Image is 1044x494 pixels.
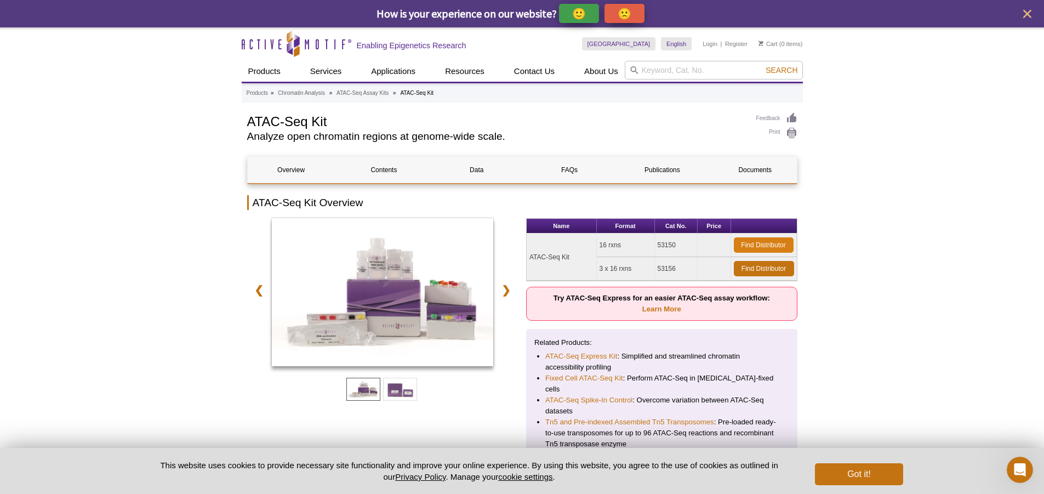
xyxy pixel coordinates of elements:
a: Contact Us [507,61,561,82]
button: close [1020,7,1034,21]
th: Price [698,219,731,234]
a: Register [725,40,748,48]
button: Search [762,65,801,75]
a: Resources [438,61,491,82]
img: Your Cart [758,41,763,46]
h2: Analyze open chromatin regions at genome-wide scale. [247,132,745,141]
a: About Us [578,61,625,82]
li: : Simplified and streamlined chromatin accessibility profiling [545,351,778,373]
a: Publications [619,157,706,183]
li: » [271,90,274,96]
li: » [329,90,333,96]
a: Contents [340,157,427,183]
a: Print [756,127,797,139]
span: Search [766,66,797,75]
td: 53150 [655,234,698,257]
li: » [393,90,396,96]
a: Products [247,88,268,98]
a: Login [703,40,717,48]
iframe: Intercom live chat [1007,457,1033,483]
td: 53156 [655,257,698,281]
input: Keyword, Cat. No. [625,61,803,80]
a: Services [304,61,349,82]
li: : Pre-loaded ready-to-use transposomes for up to 96 ATAC-Seq reactions and recombinant Tn5 transp... [545,417,778,450]
a: Learn More [642,305,681,313]
h2: Enabling Epigenetics Research [357,41,466,50]
th: Cat No. [655,219,698,234]
a: FAQs [526,157,613,183]
a: Fixed Cell ATAC-Seq Kit [545,373,623,384]
a: ❮ [247,277,271,303]
a: ❯ [494,277,518,303]
a: ATAC-Seq Kit [272,218,494,370]
th: Name [527,219,597,234]
td: 16 rxns [597,234,655,257]
li: : Overcome variation between ATAC-Seq datasets [545,395,778,417]
a: Cart [758,40,778,48]
a: Tn5 and Pre-indexed Assembled Tn5 Transposomes [545,417,714,428]
li: ATAC-Seq Kit [400,90,433,96]
h1: ATAC-Seq Kit [247,112,745,129]
a: Products [242,61,287,82]
span: How is your experience on our website? [376,7,557,20]
a: English [661,37,692,50]
img: ATAC-Seq Kit [272,218,494,366]
p: 🙂 [572,7,586,20]
p: Related Products: [534,337,789,348]
th: Format [597,219,655,234]
a: Find Distributor [734,261,794,276]
button: Got it! [815,463,903,485]
a: Overview [248,157,335,183]
p: 🙁 [618,7,631,20]
a: [GEOGRAPHIC_DATA] [582,37,656,50]
a: ATAC-Seq Spike-In Control [545,395,632,406]
td: 3 x 16 rxns [597,257,655,281]
li: (0 items) [758,37,803,50]
a: Find Distributor [734,237,794,253]
li: | [721,37,722,50]
a: Privacy Policy [395,472,446,481]
a: Feedback [756,112,797,124]
a: Chromatin Analysis [278,88,325,98]
a: ATAC-Seq Assay Kits [336,88,389,98]
h2: ATAC-Seq Kit Overview [247,195,797,210]
a: ATAC-Seq Express Kit [545,351,617,362]
a: Documents [711,157,798,183]
strong: Try ATAC-Seq Express for an easier ATAC-Seq assay workflow: [554,294,770,313]
a: Data [433,157,520,183]
li: : Perform ATAC-Seq in [MEDICAL_DATA]-fixed cells [545,373,778,395]
p: This website uses cookies to provide necessary site functionality and improve your online experie... [141,459,797,482]
button: cookie settings [498,472,552,481]
td: ATAC-Seq Kit [527,234,597,281]
a: Applications [364,61,422,82]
